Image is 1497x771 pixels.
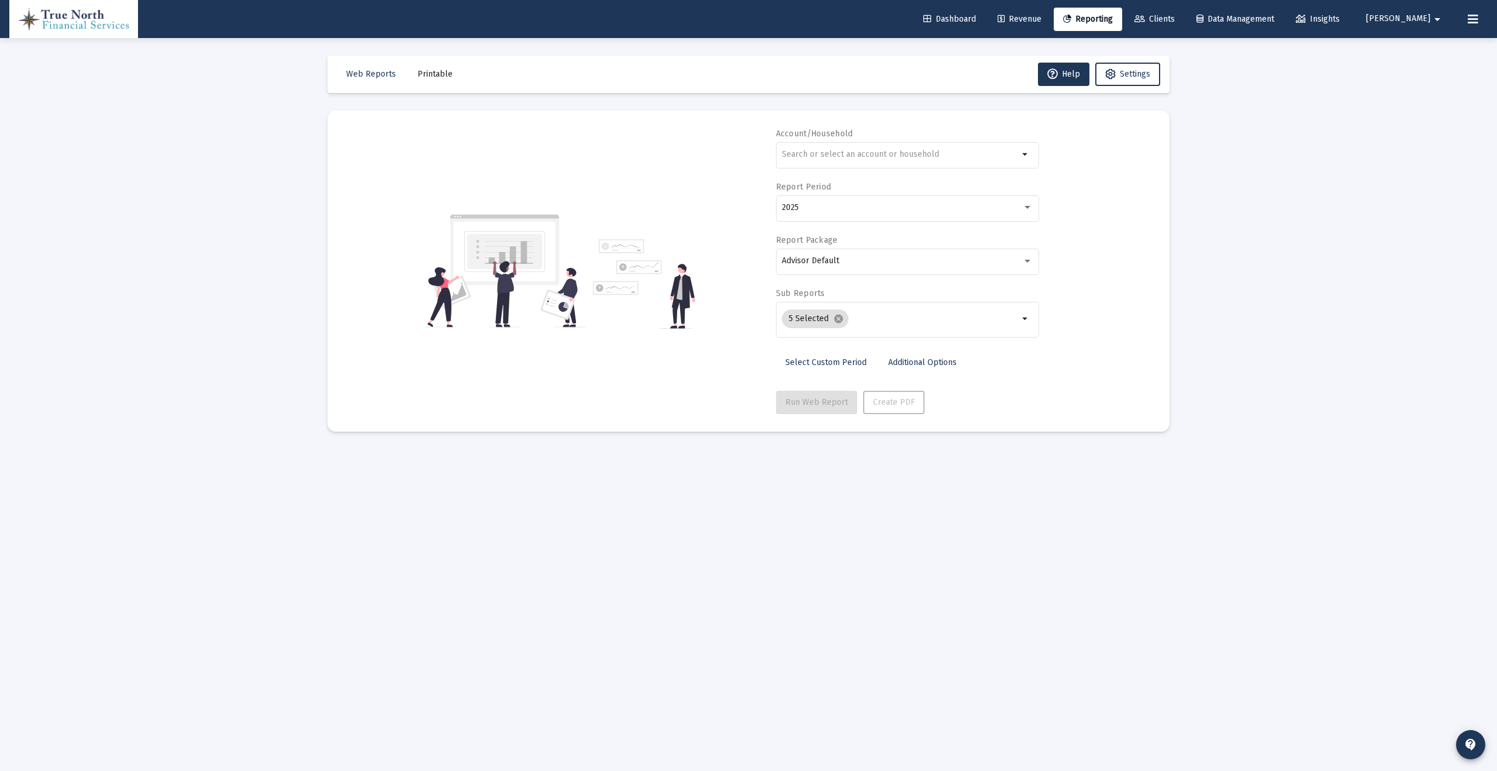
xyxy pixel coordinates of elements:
[833,314,844,324] mat-icon: cancel
[337,63,405,86] button: Web Reports
[782,202,799,212] span: 2025
[1352,7,1458,30] button: [PERSON_NAME]
[782,150,1019,159] input: Search or select an account or household
[1019,312,1033,326] mat-icon: arrow_drop_down
[593,239,695,329] img: reporting-alt
[998,14,1041,24] span: Revenue
[1187,8,1284,31] a: Data Management
[1366,14,1430,24] span: [PERSON_NAME]
[782,309,848,328] mat-chip: 5 Selected
[1120,69,1150,79] span: Settings
[408,63,462,86] button: Printable
[923,14,976,24] span: Dashboard
[873,397,915,407] span: Create PDF
[1054,8,1122,31] a: Reporting
[418,69,453,79] span: Printable
[914,8,985,31] a: Dashboard
[785,357,867,367] span: Select Custom Period
[1196,14,1274,24] span: Data Management
[1019,147,1033,161] mat-icon: arrow_drop_down
[1430,8,1444,31] mat-icon: arrow_drop_down
[888,357,957,367] span: Additional Options
[776,235,838,245] label: Report Package
[18,8,129,31] img: Dashboard
[346,69,396,79] span: Web Reports
[776,182,832,192] label: Report Period
[785,397,848,407] span: Run Web Report
[782,307,1019,331] mat-chip-list: Selection
[776,129,853,139] label: Account/Household
[1286,8,1349,31] a: Insights
[1038,63,1089,86] button: Help
[776,391,857,414] button: Run Web Report
[1296,14,1340,24] span: Insights
[863,391,925,414] button: Create PDF
[1063,14,1113,24] span: Reporting
[776,288,825,298] label: Sub Reports
[425,213,586,329] img: reporting
[1047,69,1080,79] span: Help
[1464,738,1478,752] mat-icon: contact_support
[1134,14,1175,24] span: Clients
[1125,8,1184,31] a: Clients
[1095,63,1160,86] button: Settings
[782,256,839,266] span: Advisor Default
[988,8,1051,31] a: Revenue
